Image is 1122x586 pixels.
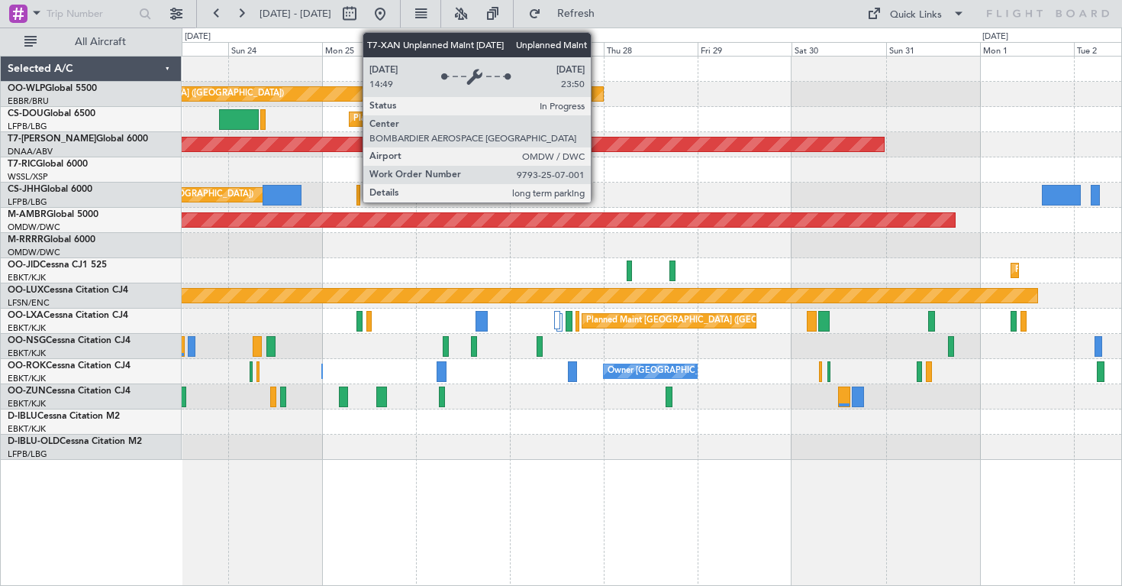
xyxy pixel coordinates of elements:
div: Thu 28 [604,42,698,56]
a: EBKT/KJK [8,322,46,334]
button: Refresh [521,2,613,26]
a: OO-ZUNCessna Citation CJ4 [8,387,131,396]
div: Mon 1 [980,42,1074,56]
a: OO-LXACessna Citation CJ4 [8,311,128,320]
div: Owner [GEOGRAPHIC_DATA]-[GEOGRAPHIC_DATA] [608,360,814,383]
span: All Aircraft [40,37,161,47]
span: T7-RIC [8,160,36,169]
div: Wed 27 [510,42,604,56]
span: M-RRRR [8,235,44,244]
a: CS-JHHGlobal 6000 [8,185,92,194]
a: M-RRRRGlobal 6000 [8,235,95,244]
div: Planned Maint [GEOGRAPHIC_DATA] ([GEOGRAPHIC_DATA] National) [586,309,862,332]
div: Tue 26 [416,42,510,56]
a: EBKT/KJK [8,348,46,359]
div: [DATE] [185,31,211,44]
a: OO-WLPGlobal 5500 [8,84,97,93]
a: EBBR/BRU [8,96,49,107]
a: LFPB/LBG [8,196,47,208]
span: [DATE] - [DATE] [260,7,331,21]
span: CS-JHH [8,185,40,194]
div: Sun 31 [886,42,980,56]
div: Sun 24 [228,42,322,56]
a: EBKT/KJK [8,398,46,410]
span: Refresh [544,8,608,19]
span: CS-DOU [8,109,44,118]
a: CS-DOUGlobal 6500 [8,109,95,118]
span: OO-JID [8,261,40,270]
a: T7-RICGlobal 6000 [8,160,88,169]
a: OO-LUXCessna Citation CJ4 [8,286,128,295]
span: T7-[PERSON_NAME] [8,134,96,144]
a: LFSN/ENC [8,297,50,309]
a: OMDW/DWC [8,247,60,258]
div: [DATE] [982,31,1008,44]
span: OO-ZUN [8,387,46,396]
span: OO-WLP [8,84,45,93]
a: OO-ROKCessna Citation CJ4 [8,361,131,371]
span: OO-ROK [8,361,46,371]
a: M-AMBRGlobal 5000 [8,210,98,219]
a: LFPB/LBG [8,121,47,132]
a: T7-[PERSON_NAME]Global 6000 [8,134,148,144]
span: D-IBLU-OLD [8,437,60,446]
span: OO-LUX [8,286,44,295]
a: D-IBLUCessna Citation M2 [8,412,120,421]
input: Trip Number [47,2,134,25]
div: Planned Maint [GEOGRAPHIC_DATA] ([GEOGRAPHIC_DATA]) [353,108,594,131]
a: OO-NSGCessna Citation CJ4 [8,336,131,345]
a: LFPB/LBG [8,448,47,460]
span: OO-NSG [8,336,46,345]
a: OMDW/DWC [8,222,60,233]
a: EBKT/KJK [8,423,46,435]
span: D-IBLU [8,412,37,421]
div: Fri 29 [698,42,792,56]
a: EBKT/KJK [8,373,46,384]
div: Mon 25 [322,42,416,56]
button: Quick Links [859,2,972,26]
a: WSSL/XSP [8,171,48,183]
span: M-AMBR [8,210,47,219]
a: D-IBLU-OLDCessna Citation M2 [8,437,142,446]
div: Sat 30 [792,42,885,56]
a: DNAA/ABV [8,146,53,157]
button: All Aircraft [17,30,166,54]
a: EBKT/KJK [8,272,46,283]
a: OO-JIDCessna CJ1 525 [8,261,107,270]
div: Quick Links [890,8,942,23]
span: OO-LXA [8,311,44,320]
